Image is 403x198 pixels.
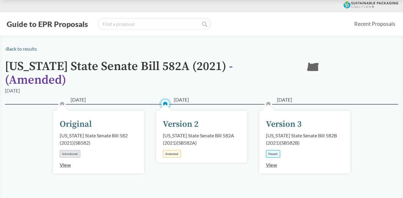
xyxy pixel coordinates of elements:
[266,150,280,158] div: Passed
[266,132,344,146] div: [US_STATE] State Senate Bill 582B (2021) ( SB582B )
[60,150,80,158] div: Introduced
[163,150,181,158] div: Amended
[60,118,92,131] div: Original
[5,87,20,94] div: [DATE]
[266,162,277,168] a: View
[277,96,292,103] span: [DATE]
[60,132,137,146] div: [US_STATE] State Senate Bill 582 (2021) ( SB582 )
[5,46,37,52] a: ‹Back to results
[5,59,233,88] span: - ( Amended )
[266,118,302,131] div: Version 3
[351,17,398,31] a: Recent Proposals
[97,18,211,30] input: Find a proposal
[163,132,240,146] div: [US_STATE] State Senate Bill 582A (2021) ( SB582A )
[71,96,86,103] span: [DATE]
[5,60,296,87] h1: [US_STATE] State Senate Bill 582A (2021)
[174,96,189,103] span: [DATE]
[60,162,71,168] a: View
[163,118,199,131] div: Version 2
[5,19,90,29] button: Guide to EPR Proposals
